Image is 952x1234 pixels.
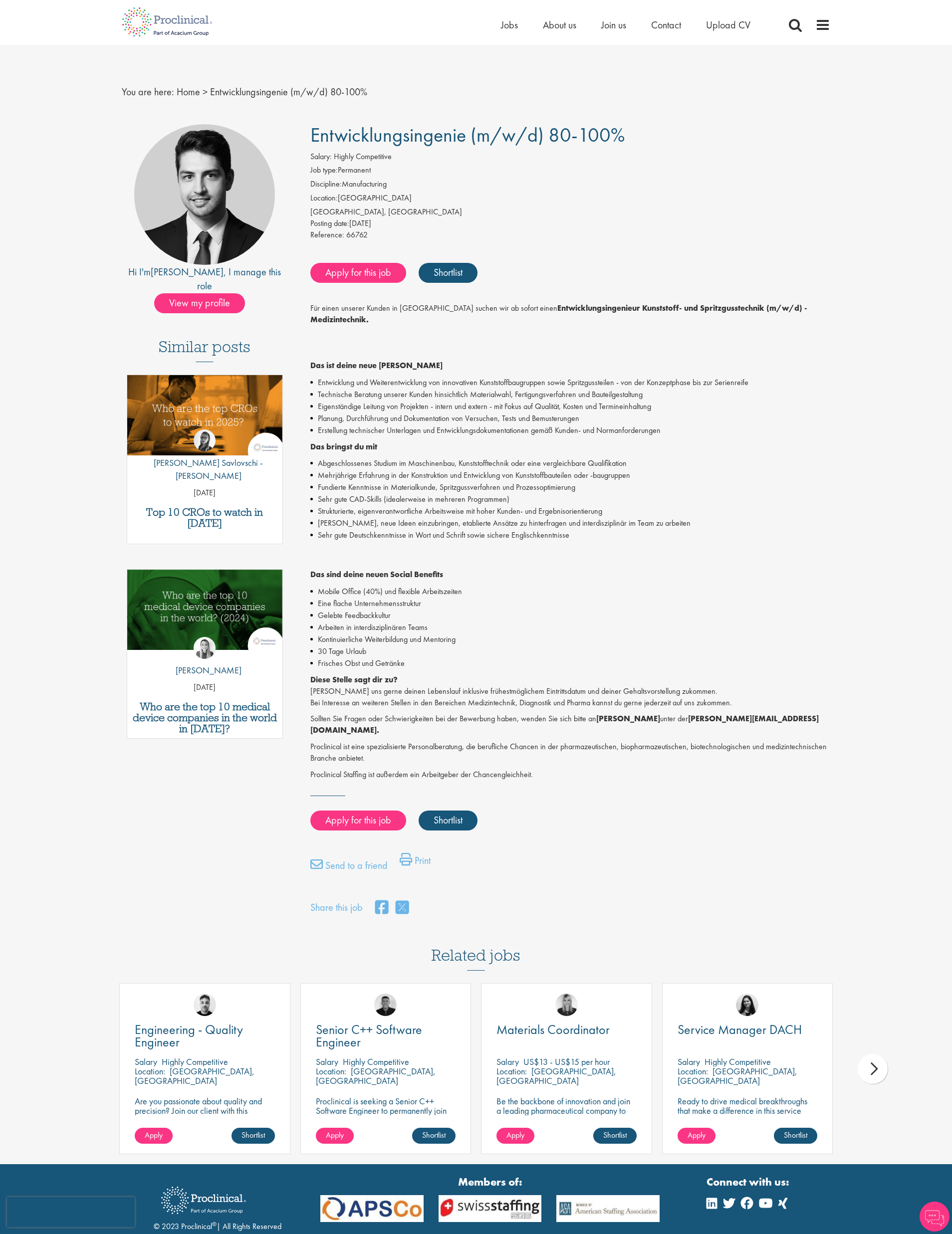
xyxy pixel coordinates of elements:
[375,897,388,919] a: share on facebook
[920,1202,950,1232] img: Chatbot
[374,994,397,1016] img: Christian Andersen
[496,1065,616,1086] p: [GEOGRAPHIC_DATA], [GEOGRAPHIC_DATA]
[310,586,831,598] li: Mobile Office (40%) und flexible Arbeitszeiten
[496,1021,610,1038] span: Materials Coordinator
[706,18,750,31] span: Upload CV
[127,375,282,463] a: Link to a post
[310,713,831,736] p: Sollten Sie Fragen oder Schwierigkeiten bei der Bewerbung haben, wenden Sie sich bitte an unter der
[412,1128,456,1144] a: Shortlist
[127,487,282,499] p: [DATE]
[346,229,368,240] span: 66762
[310,741,831,764] p: Proclinical ist eine spezialisierte Personalberatung, die berufliche Chancen in der pharmazeutisc...
[310,193,831,206] li: [GEOGRAPHIC_DATA]
[135,1024,275,1048] a: Engineering - Quality Engineer
[177,85,200,98] a: breadcrumb link
[132,507,277,529] h3: Top 10 CROs to watch in [DATE]
[310,457,831,469] li: Abgeschlossenes Studium im Maschinenbau, Kunststofftechnik oder eine vergleichbare Qualifikation
[555,994,578,1016] img: Janelle Jones
[707,1174,791,1190] strong: Connect with us:
[159,338,250,362] h3: Similar posts
[496,1096,637,1134] p: Be the backbone of innovation and join a leading pharmaceutical company to help keep life-changin...
[310,469,831,481] li: Mehrjährige Erfahrung in der Konstruktion und Entwicklung von Kunststoffbauteilen oder -baugruppen
[310,598,831,610] li: Eine flache Unternehmensstruktur
[135,1056,157,1067] span: Salary
[310,179,342,190] label: Discipline:
[320,1174,660,1190] strong: Members of:
[310,481,831,493] li: Fundierte Kenntnisse in Materialkunde, Spritzgussverfahren und Prozessoptimierung
[343,1056,409,1067] p: Highly Competitive
[496,1065,527,1077] span: Location:
[310,493,831,505] li: Sehr gute CAD-Skills (idealerweise in mehreren Programmen)
[310,769,831,781] p: Proclinical Staffing ist außerdem ein Arbeitgeber der Chancengleichheit.
[310,633,831,645] li: Kontinuierliche Weiterbildung und Mentoring
[310,165,831,179] li: Permanent
[501,18,518,31] a: Jobs
[310,122,625,148] span: Entwicklungsingenie (m/w/d) 80-100%
[736,994,758,1016] img: Indre Stankeviciute
[596,713,660,724] strong: [PERSON_NAME]
[496,1128,534,1144] a: Apply
[496,1024,637,1036] a: Materials Coordinator
[316,1021,422,1050] span: Senior C++ Software Engineer
[134,124,275,265] img: imeage of recruiter Thomas Wenig
[145,1130,163,1140] span: Apply
[310,303,831,371] p: Für einen unserer Kunden in [GEOGRAPHIC_DATA] suchen wir ab sofort einen
[310,377,831,389] li: Entwicklung und Weiterentwicklung von innovativen Kunststoffbaugruppen sowie Spritzgussteilen - v...
[210,85,367,98] span: Entwicklungsingenie (m/w/d) 80-100%
[310,713,819,735] strong: [PERSON_NAME][EMAIL_ADDRESS][DOMAIN_NAME].
[678,1056,700,1067] span: Salary
[135,1021,243,1050] span: Engineering - Quality Engineer
[135,1096,275,1134] p: Are you passionate about quality and precision? Join our client with this engineering role and he...
[326,1130,344,1140] span: Apply
[310,811,406,830] a: Apply for this job
[310,218,831,229] div: [DATE]
[310,621,831,633] li: Arbeiten in interdisziplinären Teams
[194,429,216,451] img: Theodora Savlovschi - Wicks
[310,229,344,241] label: Reference:
[135,1065,165,1077] span: Location:
[135,1128,173,1144] a: Apply
[127,456,282,482] p: [PERSON_NAME] Savlovschi - [PERSON_NAME]
[127,429,282,487] a: Theodora Savlovschi - Wicks [PERSON_NAME] Savlovschi - [PERSON_NAME]
[316,1065,436,1086] p: [GEOGRAPHIC_DATA], [GEOGRAPHIC_DATA]
[168,664,241,677] p: [PERSON_NAME]
[310,674,398,685] strong: Diese Stelle sagt dir zu?
[858,1054,888,1084] div: next
[313,1195,431,1223] img: APSCo
[310,303,831,780] div: Job description
[310,401,831,412] li: Eigenständige Leitung von Projekten - intern und extern - mit Fokus auf Qualität, Kosten und Term...
[310,412,831,424] li: Planung, Durchführung und Dokumentation von Versuchen, Tests und Bemusterungen
[310,424,831,436] li: Erstellung technischer Unterlagen und Entwicklungsdokumentationen gemäß Kunden- und Normanforderu...
[549,1195,667,1223] img: APSCo
[127,375,282,455] img: Top 10 CROs 2025 | Proclinical
[396,897,409,919] a: share on twitter
[310,657,831,669] li: Frisches Obst und Getränke
[678,1021,802,1038] span: Service Manager DACH
[168,637,241,682] a: Hannah Burke [PERSON_NAME]
[310,645,831,657] li: 30 Tage Urlaub
[431,1195,549,1223] img: APSCo
[678,1065,708,1077] span: Location:
[122,85,174,98] span: You are here:
[127,682,282,693] p: [DATE]
[194,994,216,1016] img: Dean Fisher
[310,529,831,541] li: Sehr gute Deutschkenntnisse in Wort und Schrift sowie sichere Englischkenntnisse
[127,570,282,650] img: Top 10 Medical Device Companies 2024
[432,922,520,971] h3: Related jobs
[154,1179,281,1233] div: © 2023 Proclinical | All Rights Reserved
[419,811,477,830] a: Shortlist
[310,360,443,371] strong: Das ist deine neue [PERSON_NAME]
[601,18,626,31] a: Join us
[310,517,831,529] li: [PERSON_NAME], neue Ideen einzubringen, etablierte Ansätze zu hinterfragen und interdisziplinär i...
[678,1065,797,1086] p: [GEOGRAPHIC_DATA], [GEOGRAPHIC_DATA]
[593,1128,637,1144] a: Shortlist
[523,1056,610,1067] p: US$13 - US$15 per hour
[310,303,807,325] strong: Entwicklungsingenieur Kunststoff- und Spritzgusstechnik (m/w/d) - Medizintechnik.
[154,1180,253,1221] img: Proclinical Recruitment
[310,389,831,401] li: Technische Beratung unserer Kunden hinsichtlich Materialwahl, Fertigungsverfahren und Bauteilgest...
[7,1197,135,1227] iframe: reCAPTCHA
[154,295,255,308] a: View my profile
[651,18,681,31] span: Contact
